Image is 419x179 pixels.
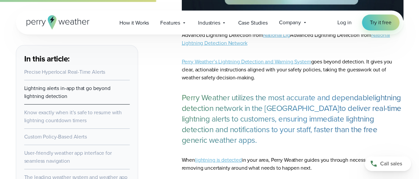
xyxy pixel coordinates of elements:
[182,31,390,47] a: National Lightning Detection Network
[24,68,105,76] a: Precise Hyperlocal Real-Time Alerts
[232,16,273,30] a: Case Studies
[182,92,403,145] p: Perry Weather utilizes the most accurate and dependable to deliver real-time lightning alerts to ...
[24,109,122,124] a: Know exactly when it’s safe to resume with lightning countdown timers
[238,19,267,27] span: Case Studies
[160,19,180,27] span: Features
[365,156,411,171] a: Call sales
[182,58,311,65] a: Perry Weather’s Lightning Detection and Warning System
[114,16,155,30] a: How it Works
[119,19,149,27] span: How it Works
[380,160,402,168] span: Call sales
[182,92,401,114] a: lightning detection network in the [GEOGRAPHIC_DATA]
[24,133,87,140] a: Custom Policy-Based Alerts
[182,58,403,82] p: goes beyond detection. It gives you clear, actionable instructions aligned with your safety polic...
[182,156,403,172] p: When in your area, Perry Weather guides you through necessary actions, removing uncertainty aroun...
[337,19,351,27] a: Log in
[24,53,130,64] h3: In this article:
[182,31,403,47] p: Advanced Lightning Detection from Advanced Lightning Detection from
[263,31,290,39] a: National Lig
[24,84,110,100] a: Lightning alerts in-app that go beyond lightning detection
[195,156,242,164] a: lightning is detected
[24,149,112,165] a: User-friendly weather app interface for seamless navigation
[337,19,351,26] span: Log in
[198,19,220,27] span: Industries
[279,19,301,27] span: Company
[362,15,399,31] a: Try it free
[370,19,391,27] span: Try it free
